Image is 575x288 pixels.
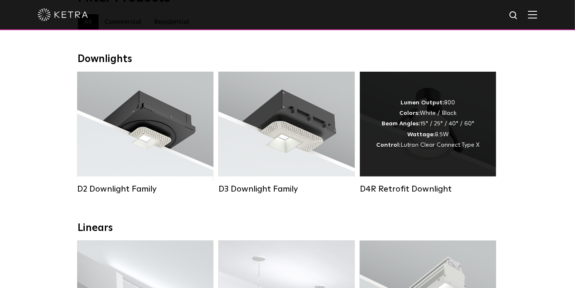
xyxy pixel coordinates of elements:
[401,142,480,148] span: Lutron Clear Connect Type X
[382,121,420,127] strong: Beam Angles:
[377,98,480,150] div: 800 White / Black 15° / 25° / 40° / 60° 8.5W
[360,72,496,194] a: D4R Retrofit Downlight Lumen Output:800Colors:White / BlackBeam Angles:15° / 25° / 40° / 60°Watta...
[78,222,497,234] div: Linears
[399,110,420,116] strong: Colors:
[377,142,401,148] strong: Control:
[219,72,355,194] a: D3 Downlight Family Lumen Output:700 / 900 / 1100Colors:White / Black / Silver / Bronze / Paintab...
[219,184,355,194] div: D3 Downlight Family
[77,72,213,194] a: D2 Downlight Family Lumen Output:1200Colors:White / Black / Gloss Black / Silver / Bronze / Silve...
[77,184,213,194] div: D2 Downlight Family
[78,53,497,65] div: Downlights
[360,184,496,194] div: D4R Retrofit Downlight
[401,100,445,106] strong: Lumen Output:
[407,132,435,138] strong: Wattage:
[528,10,537,18] img: Hamburger%20Nav.svg
[509,10,519,21] img: search icon
[38,8,88,21] img: ketra-logo-2019-white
